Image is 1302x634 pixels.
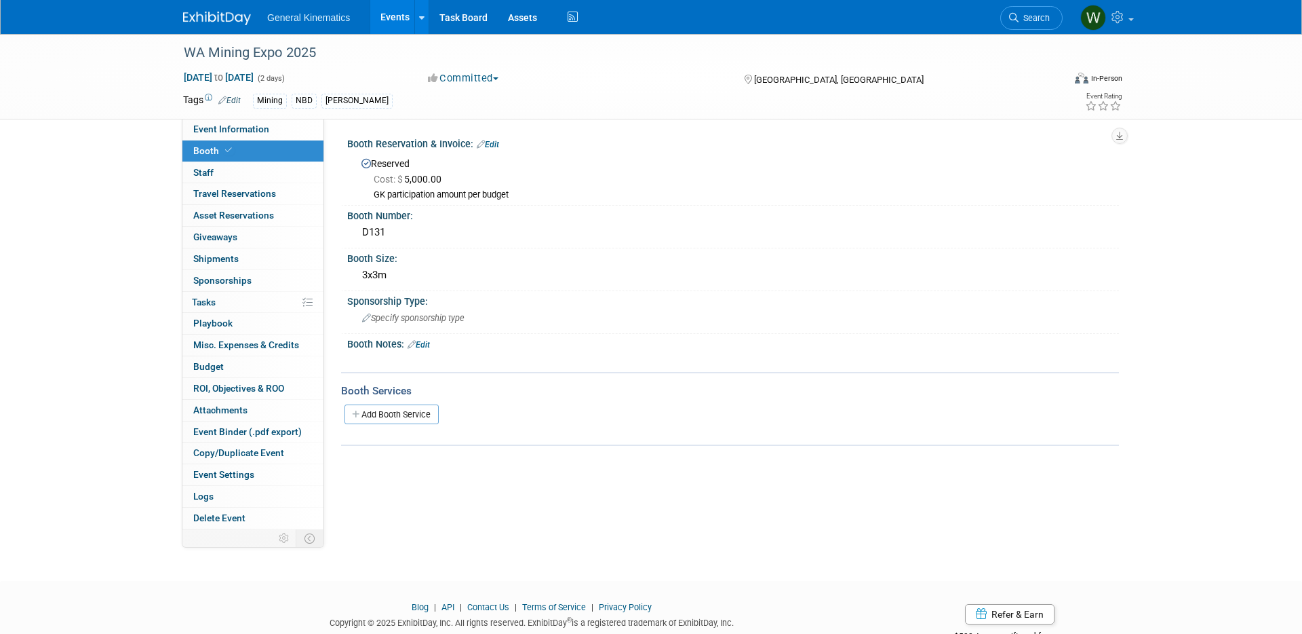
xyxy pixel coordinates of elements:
a: Blog [412,602,429,612]
td: Personalize Event Tab Strip [273,529,296,547]
a: Giveaways [182,227,323,248]
td: Tags [183,93,241,109]
div: Copyright © 2025 ExhibitDay, Inc. All rights reserved. ExhibitDay is a registered trademark of Ex... [183,614,880,629]
a: Refer & Earn [965,604,1054,624]
span: Booth [193,145,235,156]
td: Toggle Event Tabs [296,529,324,547]
span: | [511,602,520,612]
div: In-Person [1090,73,1122,83]
span: 5,000.00 [374,174,447,185]
div: Booth Notes: [347,334,1119,352]
span: Attachments [193,405,248,415]
img: ExhibitDay [183,12,251,25]
a: API [441,602,454,612]
a: Logs [182,486,323,507]
span: [DATE] [DATE] [183,71,254,83]
div: NBD [292,94,317,108]
span: Copy/Duplicate Event [193,447,284,458]
span: Delete Event [193,512,245,523]
div: Mining [253,94,287,108]
a: Booth [182,141,323,162]
a: Asset Reservations [182,205,323,226]
span: | [456,602,465,612]
a: Contact Us [467,602,509,612]
div: Booth Reservation & Invoice: [347,134,1119,151]
a: Event Information [182,119,323,140]
span: Search [1019,13,1050,23]
a: Edit [477,140,499,149]
button: Committed [423,71,504,86]
a: Search [1000,6,1063,30]
span: Misc. Expenses & Credits [193,339,299,350]
a: Sponsorships [182,270,323,291]
div: Event Format [983,71,1122,91]
span: | [431,602,439,612]
a: Playbook [182,313,323,334]
a: Copy/Duplicate Event [182,443,323,464]
span: Cost: $ [374,174,404,185]
span: ROI, Objectives & ROO [193,383,284,394]
img: Whitney Swanson [1080,5,1106,31]
span: Sponsorships [193,275,252,286]
a: Edit [408,340,430,350]
i: Booth reservation complete [225,147,232,154]
span: Budget [193,361,224,372]
div: [PERSON_NAME] [321,94,393,108]
span: Logs [193,491,214,502]
span: to [212,72,225,83]
span: Travel Reservations [193,188,276,199]
span: Event Binder (.pdf export) [193,426,302,437]
span: Shipments [193,253,239,264]
span: Playbook [193,318,233,329]
sup: ® [567,616,572,624]
div: Booth Size: [347,248,1119,265]
div: Booth Services [341,384,1119,398]
a: Add Booth Service [344,405,439,424]
a: Attachments [182,400,323,421]
div: D131 [357,222,1109,243]
div: Event Rating [1085,93,1122,100]
a: Terms of Service [522,602,586,612]
div: WA Mining Expo 2025 [179,41,1042,65]
span: General Kinematics [267,12,350,23]
img: Format-Inperson.png [1075,73,1088,83]
span: Event Settings [193,469,254,480]
a: Event Settings [182,464,323,485]
div: GK participation amount per budget [374,189,1109,201]
span: Tasks [192,297,216,307]
span: Staff [193,167,214,178]
span: Asset Reservations [193,210,274,221]
span: [GEOGRAPHIC_DATA], [GEOGRAPHIC_DATA] [754,75,924,85]
div: Booth Number: [347,206,1119,223]
a: Tasks [182,292,323,313]
a: Shipments [182,248,323,269]
a: Edit [218,96,241,105]
span: | [588,602,597,612]
a: Budget [182,356,323,377]
a: ROI, Objectives & ROO [182,378,323,399]
span: (2 days) [256,74,285,83]
a: Staff [182,162,323,183]
span: Giveaways [193,231,237,242]
a: Event Binder (.pdf export) [182,422,323,443]
div: Sponsorship Type: [347,291,1119,308]
div: Reserved [357,153,1109,201]
span: Event Information [193,124,269,134]
div: 3x3m [357,265,1109,286]
a: Privacy Policy [599,602,652,612]
a: Travel Reservations [182,183,323,204]
a: Delete Event [182,508,323,529]
a: Misc. Expenses & Credits [182,335,323,356]
span: Specify sponsorship type [362,313,465,323]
